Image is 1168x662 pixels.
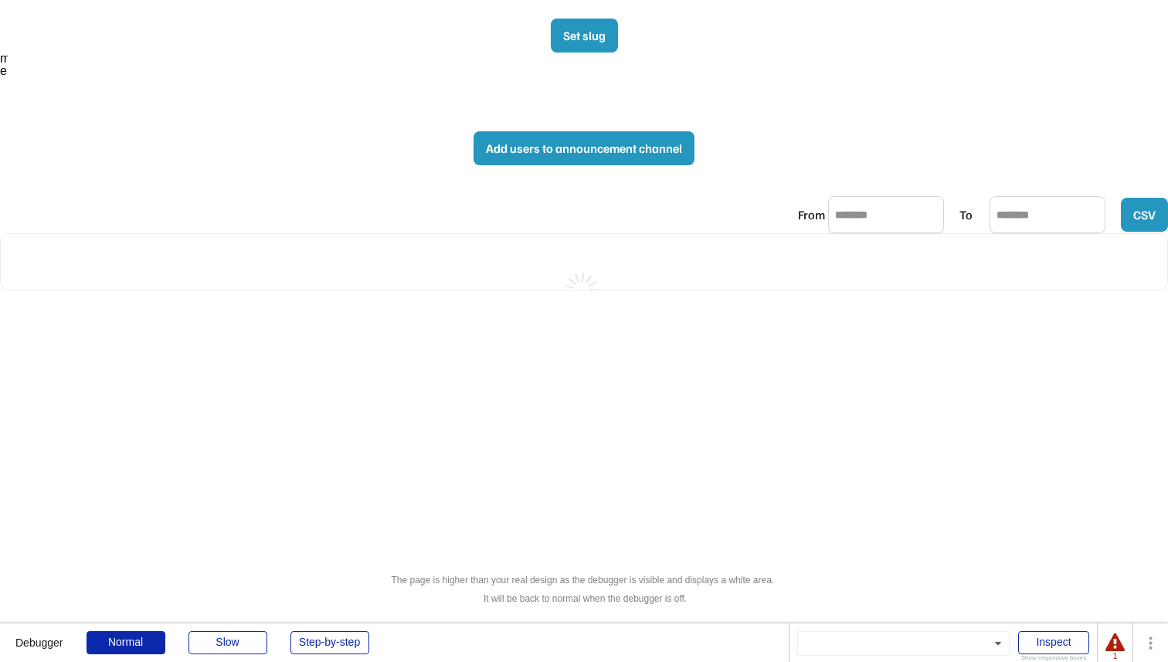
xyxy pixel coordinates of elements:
div: Debugger [15,623,63,648]
button: Add users to announcement channel [474,131,694,165]
div: Slow [188,631,267,654]
div: Show responsive boxes [1018,655,1089,661]
div: Step-by-step [290,631,369,654]
div: To [959,205,986,224]
div: Inspect [1018,631,1089,654]
div: 1 [1105,653,1125,660]
div: From [798,205,825,224]
button: CSV [1121,198,1168,232]
div: Normal [87,631,165,654]
button: Set slug [551,19,618,53]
